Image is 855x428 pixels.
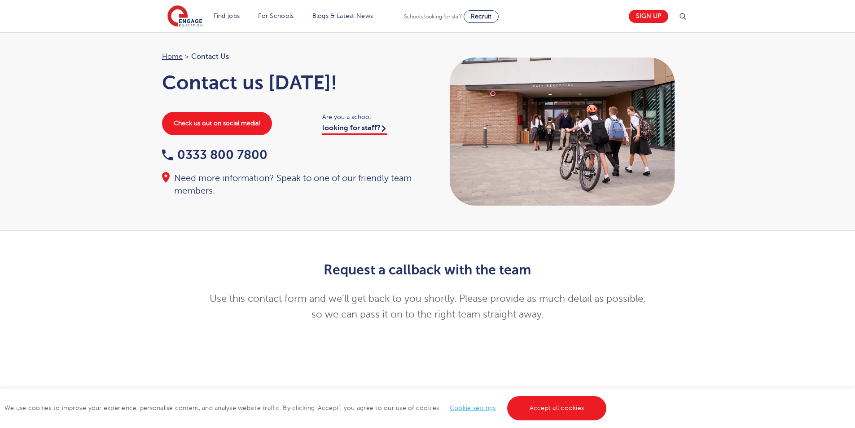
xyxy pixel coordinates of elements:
[191,51,229,62] span: Contact Us
[312,13,373,19] a: Blogs & Latest News
[464,10,499,23] a: Recruit
[162,112,272,135] a: Check us out on social media!
[162,148,267,162] a: 0333 800 7800
[4,405,609,411] span: We use cookies to improve your experience, personalise content, and analyse website traffic. By c...
[507,396,607,420] a: Accept all cookies
[207,262,648,278] h2: Request a callback with the team
[185,53,189,61] span: >
[162,172,419,197] div: Need more information? Speak to one of our friendly team members.
[629,10,668,23] a: Sign up
[450,405,496,411] a: Cookie settings
[471,13,491,20] span: Recruit
[162,51,419,62] nav: breadcrumb
[162,53,183,61] a: Home
[214,13,240,19] a: Find jobs
[322,112,419,122] span: Are you a school
[162,71,419,94] h1: Contact us [DATE]!
[167,5,202,28] img: Engage Education
[258,13,294,19] a: For Schools
[404,13,462,20] span: Schools looking for staff
[322,124,387,135] a: looking for staff?
[210,293,645,320] span: Use this contact form and we’ll get back to you shortly. Please provide as much detail as possibl...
